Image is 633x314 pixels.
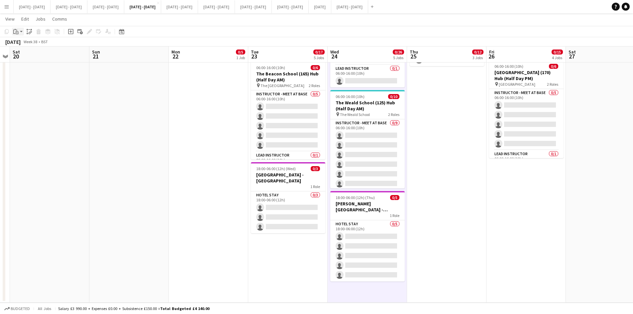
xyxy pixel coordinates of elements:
[251,191,325,233] app-card-role: Hotel Stay0/318:00-06:00 (12h)
[330,65,405,87] app-card-role: Lead Instructor0/106:00-16:00 (10h)
[311,166,320,171] span: 0/3
[198,0,235,13] button: [DATE] - [DATE]
[473,55,483,60] div: 3 Jobs
[330,220,405,281] app-card-role: Hotel Stay0/518:00-06:00 (12h)
[50,15,70,23] a: Comms
[261,83,304,88] span: The [GEOGRAPHIC_DATA]
[236,55,245,60] div: 1 Job
[330,119,405,219] app-card-role: Instructor - Meet at Base0/906:00-16:00 (10h)
[309,0,331,13] button: [DATE]
[336,94,365,99] span: 06:00-16:00 (10h)
[314,55,324,60] div: 5 Jobs
[256,65,285,70] span: 06:00-16:00 (10h)
[494,64,523,69] span: 06:00-16:00 (10h)
[410,49,418,55] span: Thu
[235,0,272,13] button: [DATE] - [DATE]
[170,52,180,60] span: 22
[91,52,100,60] span: 21
[251,90,325,152] app-card-role: Instructor - Meet at Base0/506:00-16:00 (10h)
[256,166,296,171] span: 18:00-06:00 (12h) (Wed)
[499,82,535,87] span: [GEOGRAPHIC_DATA]
[21,16,29,22] span: Edit
[329,52,339,60] span: 24
[330,201,405,213] h3: [PERSON_NAME][GEOGRAPHIC_DATA] - [GEOGRAPHIC_DATA]
[14,0,51,13] button: [DATE] - [DATE]
[37,306,53,311] span: All jobs
[393,55,404,60] div: 5 Jobs
[489,49,494,55] span: Fri
[87,0,124,13] button: [DATE] - [DATE]
[552,50,563,54] span: 0/15
[388,94,399,99] span: 0/10
[311,65,320,70] span: 0/6
[568,52,576,60] span: 27
[3,305,31,312] button: Budgeted
[251,61,325,159] app-job-card: 06:00-16:00 (10h)0/6The Beacon School (165) Hub (Half Day AM) The [GEOGRAPHIC_DATA]2 RolesInstruc...
[489,60,564,158] app-job-card: 06:00-16:00 (10h)0/6[GEOGRAPHIC_DATA] (170) Hub (Half Day PM) [GEOGRAPHIC_DATA]2 RolesInstructor ...
[388,112,399,117] span: 2 Roles
[310,184,320,189] span: 1 Role
[390,195,399,200] span: 0/5
[36,16,46,22] span: Jobs
[251,71,325,83] h3: The Beacon School (165) Hub (Half Day AM)
[330,191,405,281] app-job-card: 18:00-06:00 (12h) (Thu)0/5[PERSON_NAME][GEOGRAPHIC_DATA] - [GEOGRAPHIC_DATA]1 RoleHotel Stay0/518...
[309,83,320,88] span: 2 Roles
[161,0,198,13] button: [DATE] - [DATE]
[33,15,48,23] a: Jobs
[330,90,405,188] app-job-card: 06:00-16:00 (10h)0/10The Weald School (125) Hub (Half Day AM) The Weald School2 RolesInstructor -...
[393,50,404,54] span: 0/26
[313,50,325,54] span: 0/17
[251,172,325,184] h3: [GEOGRAPHIC_DATA] - [GEOGRAPHIC_DATA]
[13,49,20,55] span: Sat
[472,50,483,54] span: 0/12
[340,112,370,117] span: The Weald School
[336,195,375,200] span: 18:00-06:00 (12h) (Thu)
[22,39,39,44] span: Week 38
[5,16,15,22] span: View
[250,52,259,60] span: 23
[409,52,418,60] span: 25
[330,49,339,55] span: Wed
[5,39,21,45] div: [DATE]
[272,0,309,13] button: [DATE] - [DATE]
[160,306,209,311] span: Total Budgeted £4 140.00
[489,89,564,150] app-card-role: Instructor - Meet at Base0/506:00-16:00 (10h)
[41,39,48,44] div: BST
[92,49,100,55] span: Sun
[489,150,564,173] app-card-role: Lead Instructor0/106:00-16:00 (10h)
[12,52,20,60] span: 20
[331,0,368,13] button: [DATE] - [DATE]
[58,306,209,311] div: Salary £3 990.00 + Expenses £0.00 + Subsistence £150.00 =
[236,50,245,54] span: 0/5
[549,64,558,69] span: 0/6
[251,152,325,174] app-card-role: Lead Instructor0/106:00-16:00 (10h)
[488,52,494,60] span: 26
[251,162,325,233] app-job-card: 18:00-06:00 (12h) (Wed)0/3[GEOGRAPHIC_DATA] - [GEOGRAPHIC_DATA]1 RoleHotel Stay0/318:00-06:00 (12h)
[11,306,30,311] span: Budgeted
[390,213,399,218] span: 1 Role
[124,0,161,13] button: [DATE] - [DATE]
[52,16,67,22] span: Comms
[51,0,87,13] button: [DATE] - [DATE]
[489,69,564,81] h3: [GEOGRAPHIC_DATA] (170) Hub (Half Day PM)
[330,100,405,112] h3: The Weald School (125) Hub (Half Day AM)
[171,49,180,55] span: Mon
[547,82,558,87] span: 2 Roles
[3,15,17,23] a: View
[19,15,32,23] a: Edit
[552,55,563,60] div: 4 Jobs
[251,49,259,55] span: Tue
[569,49,576,55] span: Sat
